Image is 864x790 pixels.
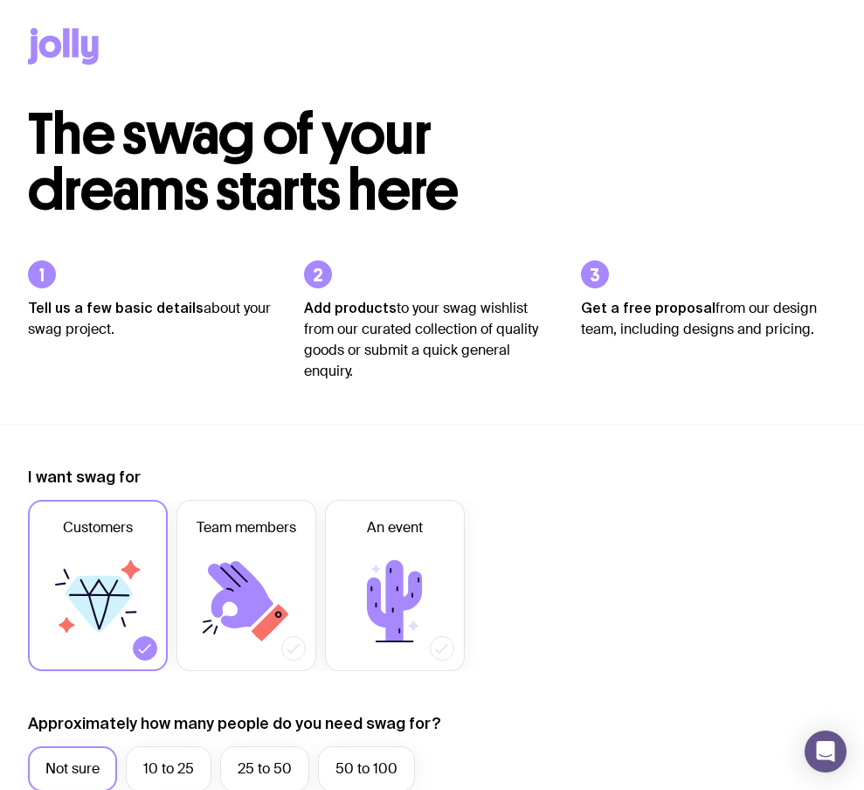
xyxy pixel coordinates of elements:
[304,300,397,315] strong: Add products
[28,300,204,315] strong: Tell us a few basic details
[197,517,296,538] span: Team members
[28,713,441,734] label: Approximately how many people do you need swag for?
[28,297,283,340] p: about your swag project.
[367,517,423,538] span: An event
[28,100,459,225] span: The swag of your dreams starts here
[805,731,847,773] div: Open Intercom Messenger
[63,517,133,538] span: Customers
[581,297,836,340] p: from our design team, including designs and pricing.
[304,297,559,382] p: to your swag wishlist from our curated collection of quality goods or submit a quick general enqu...
[581,300,715,315] strong: Get a free proposal
[28,467,141,488] label: I want swag for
